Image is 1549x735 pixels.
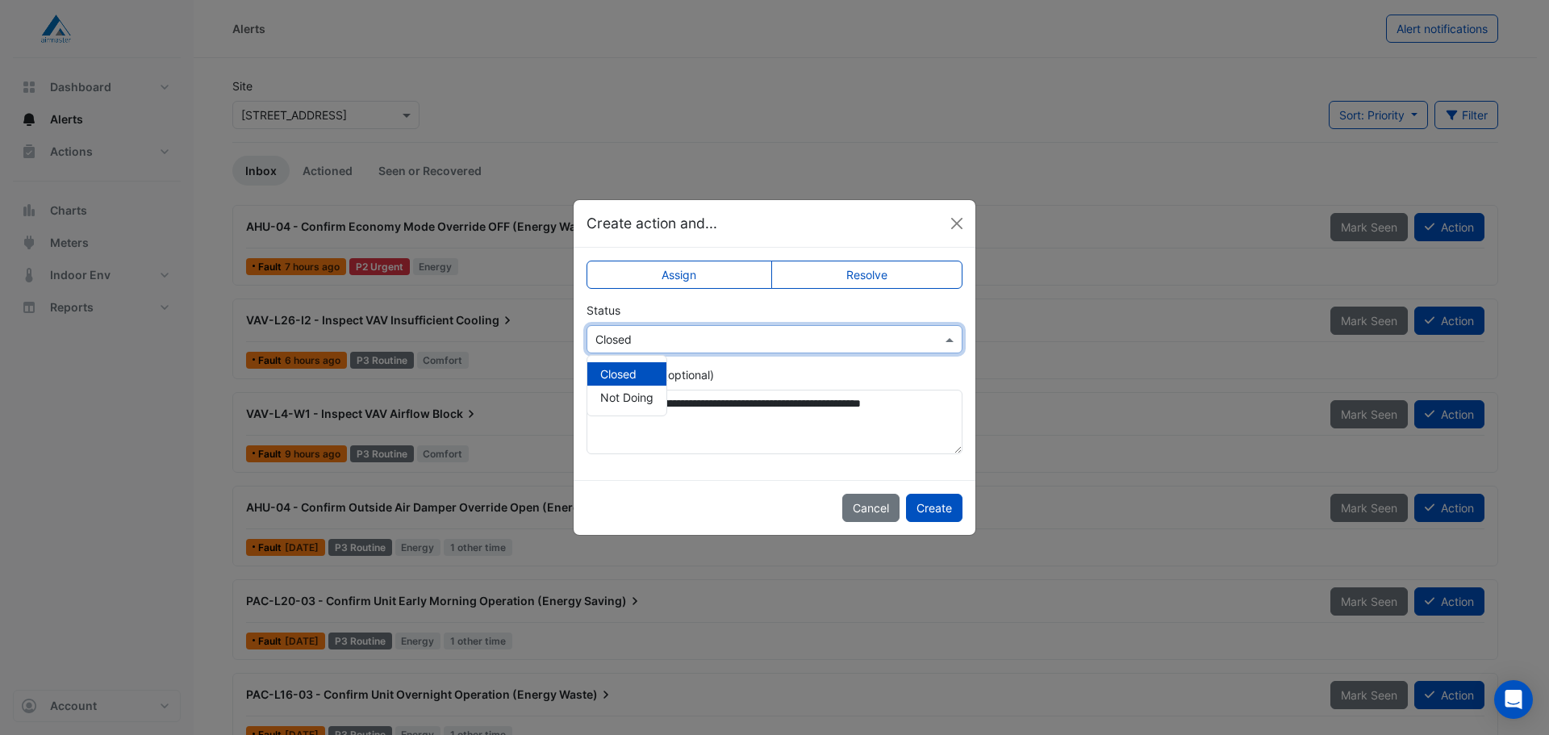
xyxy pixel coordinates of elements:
[771,261,963,289] label: Resolve
[587,302,620,319] label: Status
[1494,680,1533,719] div: Open Intercom Messenger
[600,390,653,404] span: Not Doing
[600,367,637,381] span: Closed
[945,211,969,236] button: Close
[842,494,900,522] button: Cancel
[587,213,717,234] h5: Create action and...
[587,355,667,416] ng-dropdown-panel: Options list
[587,261,772,289] label: Assign
[906,494,962,522] button: Create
